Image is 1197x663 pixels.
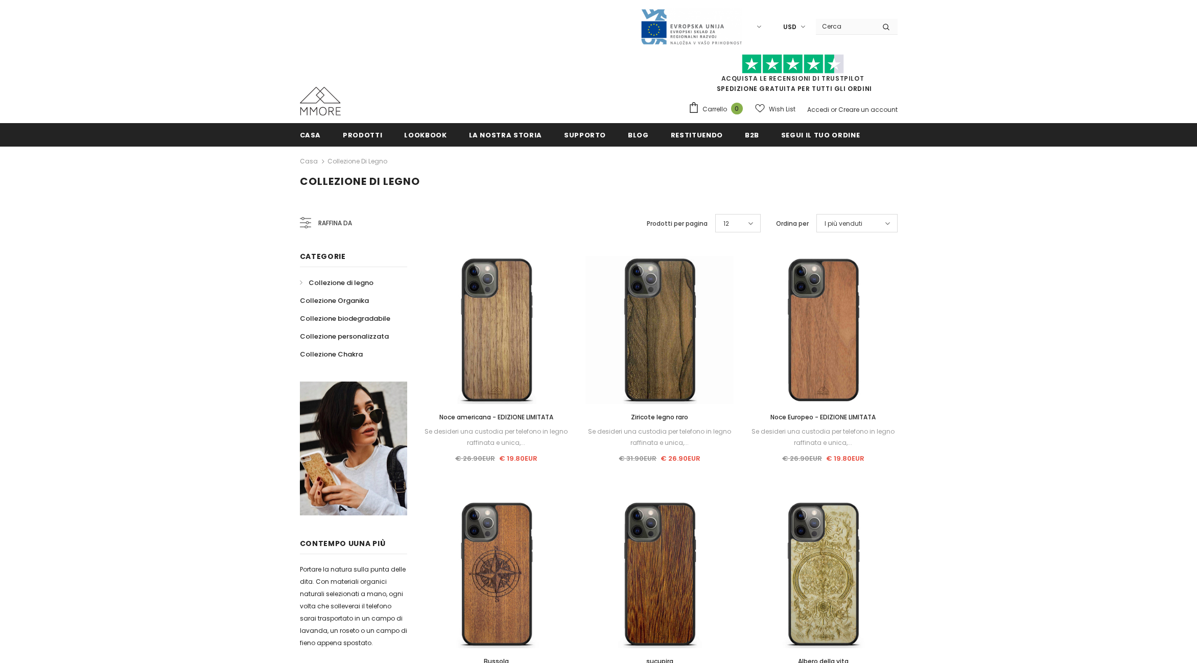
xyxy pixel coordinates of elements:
input: Search Site [816,19,875,34]
a: Collezione Chakra [300,345,363,363]
p: Portare la natura sulla punta delle dita. Con materiali organici naturali selezionati a mano, ogn... [300,563,407,649]
span: € 26.90EUR [661,454,700,463]
span: La nostra storia [469,130,542,140]
a: B2B [745,123,759,146]
span: € 31.90EUR [619,454,656,463]
span: € 26.90EUR [455,454,495,463]
a: Accedi [807,105,829,114]
span: USD [783,22,796,32]
a: Segui il tuo ordine [781,123,860,146]
a: Blog [628,123,649,146]
span: SPEDIZIONE GRATUITA PER TUTTI GLI ORDINI [688,59,898,93]
a: Creare un account [838,105,898,114]
span: Collezione di legno [300,174,420,188]
span: Raffina da [318,218,352,229]
span: supporto [564,130,606,140]
span: € 19.80EUR [499,454,537,463]
a: Collezione di legno [327,157,387,165]
label: Ordina per [776,219,809,229]
span: or [831,105,837,114]
a: La nostra storia [469,123,542,146]
label: Prodotti per pagina [647,219,708,229]
span: € 19.80EUR [826,454,864,463]
a: Carrello 0 [688,102,748,117]
span: Restituendo [671,130,723,140]
a: Restituendo [671,123,723,146]
span: Noce Europeo - EDIZIONE LIMITATA [770,413,876,421]
a: Ziricote legno raro [585,412,734,423]
span: Collezione biodegradabile [300,314,390,323]
img: Javni Razpis [640,8,742,45]
span: Collezione Chakra [300,349,363,359]
img: Fidati di Pilot Stars [742,54,844,74]
span: Categorie [300,251,346,262]
span: Casa [300,130,321,140]
span: Noce americana - EDIZIONE LIMITATA [439,413,553,421]
img: Casi MMORE [300,87,341,115]
span: Ziricote legno raro [631,413,688,421]
span: Lookbook [404,130,447,140]
a: Casa [300,155,318,168]
span: Collezione di legno [309,278,373,288]
div: Se desideri una custodia per telefono in legno raffinata e unica,... [749,426,897,448]
div: Se desideri una custodia per telefono in legno raffinata e unica,... [585,426,734,448]
a: Collezione Organika [300,292,369,310]
span: Wish List [769,104,795,114]
span: I più venduti [825,219,862,229]
span: 12 [723,219,729,229]
a: Noce americana - EDIZIONE LIMITATA [423,412,571,423]
a: Noce Europeo - EDIZIONE LIMITATA [749,412,897,423]
a: Lookbook [404,123,447,146]
a: Collezione di legno [300,274,373,292]
span: 0 [731,103,743,114]
div: Se desideri una custodia per telefono in legno raffinata e unica,... [423,426,571,448]
span: B2B [745,130,759,140]
span: Carrello [702,104,727,114]
a: Collezione personalizzata [300,327,389,345]
span: Prodotti [343,130,382,140]
a: Wish List [755,100,795,118]
a: Collezione biodegradabile [300,310,390,327]
a: Prodotti [343,123,382,146]
a: Casa [300,123,321,146]
span: Segui il tuo ordine [781,130,860,140]
a: supporto [564,123,606,146]
span: Collezione personalizzata [300,331,389,341]
span: € 26.90EUR [782,454,822,463]
a: Javni Razpis [640,22,742,31]
span: Blog [628,130,649,140]
a: Acquista le recensioni di TrustPilot [721,74,864,83]
span: Collezione Organika [300,296,369,305]
span: contempo uUna più [300,538,386,549]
